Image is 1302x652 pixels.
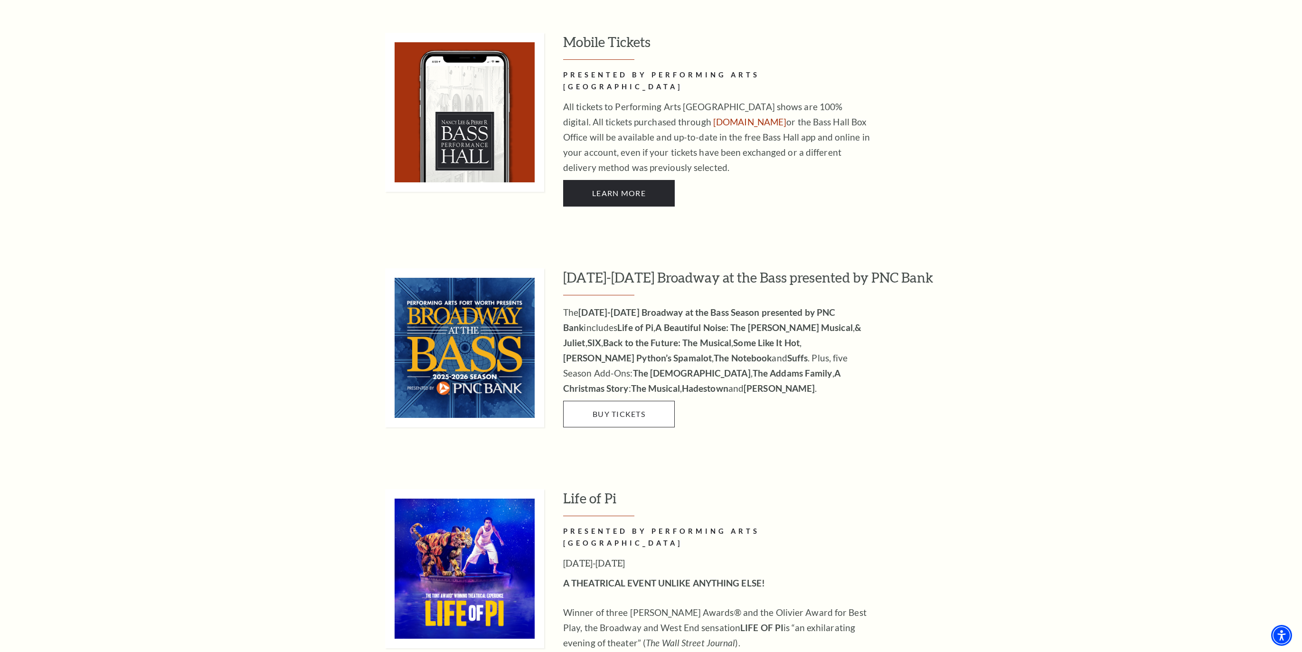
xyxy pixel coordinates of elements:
a: [DOMAIN_NAME] [713,116,786,127]
strong: [PERSON_NAME] Python’s Spamalot [563,352,712,363]
strong: The Musical [631,383,680,394]
em: The Wall Street Journal [646,637,735,648]
img: 2025-2026 Broadway at the Bass presented by PNC Bank [385,268,544,427]
strong: A Beautiful Noise: The [PERSON_NAME] Musical [655,322,852,333]
div: Accessibility Menu [1271,625,1292,646]
h2: PRESENTED BY PERFORMING ARTS [GEOGRAPHIC_DATA] [563,526,872,549]
span: or the Bass Hall Box Office will be available and up-to-date in the free Bass Hall app and online... [563,116,870,173]
strong: The [DEMOGRAPHIC_DATA] [633,368,751,378]
h3: [DATE]-[DATE] Broadway at the Bass presented by PNC Bank [563,268,945,295]
h2: PRESENTED BY PERFORMING ARTS [GEOGRAPHIC_DATA] [563,69,872,93]
p: The includes , , , , , , , and . Plus, five Season Add-Ons: , , : , and . [563,305,872,396]
p: All tickets to Performing Arts [GEOGRAPHIC_DATA] shows are 100% digital. All tickets purchased th... [563,99,872,175]
h3: Mobile Tickets [563,33,945,60]
strong: A Christmas Story [563,368,840,394]
span: Buy Tickets [593,409,645,418]
p: Winner of three [PERSON_NAME] Awards® and the Olivier Award for Best Play, the Broadway and West ... [563,605,872,651]
span: Learn More [592,189,646,198]
strong: Back to the Future: The Musical [603,337,731,348]
img: Mobile Tickets [385,33,544,192]
strong: Life of Pi [617,322,653,333]
img: Life of Pi [385,489,544,648]
h3: [DATE]-[DATE] [563,556,872,571]
a: Learn More PRESENTED BY PERFORMING ARTS FORT WORTH [563,180,675,207]
strong: presented by PNC Bank [563,307,835,333]
strong: LIFE OF PI [740,622,783,633]
strong: The Notebook [714,352,772,363]
strong: Suffs [787,352,808,363]
strong: SIX [587,337,601,348]
strong: A THEATRICAL EVENT UNLIKE ANYTHING ELSE! [563,577,765,588]
strong: The Addams Family [753,368,832,378]
strong: Hadestown [682,383,728,394]
strong: & Juliet [563,322,861,348]
strong: Some Like It Hot [733,337,800,348]
h3: Life of Pi [563,489,945,516]
a: Buy Tickets [563,401,675,427]
strong: [PERSON_NAME] [744,383,815,394]
strong: [DATE]-[DATE] Broadway at the Bass Season [578,307,759,318]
